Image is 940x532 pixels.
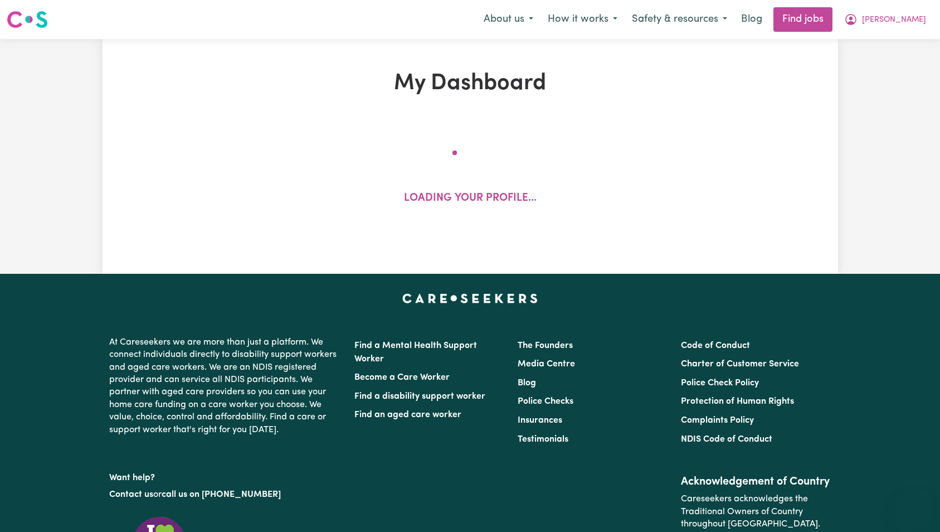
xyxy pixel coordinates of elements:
[518,435,568,444] a: Testimonials
[518,360,575,369] a: Media Centre
[518,397,573,406] a: Police Checks
[681,341,750,350] a: Code of Conduct
[109,332,341,441] p: At Careseekers we are more than just a platform. We connect individuals directly to disability su...
[837,8,933,31] button: My Account
[518,416,562,425] a: Insurances
[7,7,48,32] a: Careseekers logo
[162,490,281,499] a: call us on [PHONE_NUMBER]
[862,14,926,26] span: [PERSON_NAME]
[354,410,461,419] a: Find an aged care worker
[540,8,625,31] button: How it works
[232,70,709,97] h1: My Dashboard
[681,379,759,388] a: Police Check Policy
[402,294,538,303] a: Careseekers home page
[7,9,48,30] img: Careseekers logo
[681,475,831,489] h2: Acknowledgement of Country
[476,8,540,31] button: About us
[354,392,485,401] a: Find a disability support worker
[773,7,832,32] a: Find jobs
[734,7,769,32] a: Blog
[109,490,153,499] a: Contact us
[681,360,799,369] a: Charter of Customer Service
[895,487,931,523] iframe: Button to launch messaging window
[518,341,573,350] a: The Founders
[681,416,754,425] a: Complaints Policy
[109,484,341,505] p: or
[681,435,772,444] a: NDIS Code of Conduct
[109,467,341,484] p: Want help?
[681,397,794,406] a: Protection of Human Rights
[404,191,537,207] p: Loading your profile...
[354,373,450,382] a: Become a Care Worker
[518,379,536,388] a: Blog
[625,8,734,31] button: Safety & resources
[354,341,477,364] a: Find a Mental Health Support Worker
